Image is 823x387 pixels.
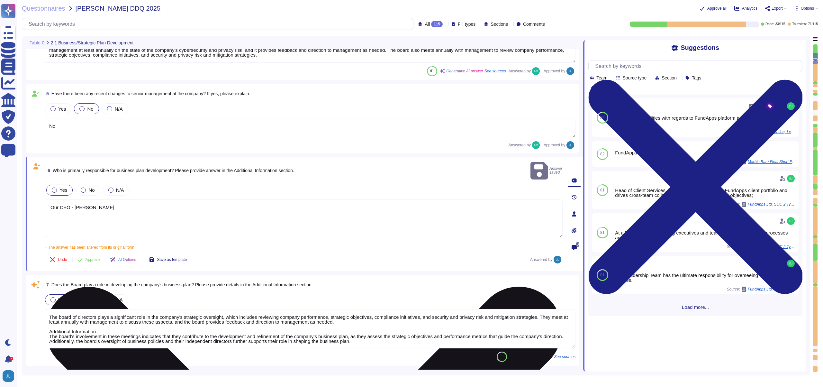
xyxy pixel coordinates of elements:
[51,41,134,45] span: 2.1 Business/Strategic Plan Development
[592,60,802,72] input: Search by keywords
[765,23,774,26] span: Done:
[532,67,540,75] img: user
[51,91,250,96] span: Have there been any recent changes to senior management at the company? If yes, please explain.
[425,22,430,26] span: All
[509,69,531,73] span: Answered by
[566,141,574,149] img: user
[431,21,443,27] div: 115
[76,5,161,12] span: [PERSON_NAME] DDQ 2025
[576,242,580,247] span: 0
[787,260,795,267] img: user
[554,256,561,263] img: user
[700,6,727,11] button: Approve all
[500,355,503,358] span: 83
[566,67,574,75] img: user
[446,69,483,73] span: Generative AI answer
[787,102,795,110] img: user
[787,175,795,182] img: user
[53,168,294,173] span: Who is primarily responsible for business plan development? Please provide answer in the Addition...
[59,187,67,193] span: Yes
[544,143,565,147] span: Approved by
[600,273,604,277] span: 81
[44,91,49,96] span: 5
[3,370,14,382] img: user
[9,357,13,361] div: 2
[775,23,785,26] span: 33 / 115
[22,5,65,12] span: Questionnaires
[25,18,413,30] input: Search by keywords
[734,6,757,11] button: Analytics
[44,309,575,348] textarea: The board of directors plays a significant role in the company's strategic oversight, which inclu...
[30,41,44,45] span: Table-0
[58,106,66,112] span: Yes
[600,116,604,120] span: 82
[509,143,531,147] span: Answered by
[491,22,508,26] span: Sections
[808,23,818,26] span: 71 / 115
[801,6,814,10] span: Options
[742,6,757,10] span: Analytics
[45,168,50,173] span: 6
[87,106,93,112] span: No
[484,69,506,73] span: See sources
[600,188,604,192] span: 81
[115,106,123,112] span: N/A
[532,141,540,149] img: user
[44,118,575,138] textarea: No
[88,187,95,193] span: No
[458,22,475,26] span: Fill types
[530,161,563,181] span: Answer saved
[45,199,563,238] textarea: Our CEO - [PERSON_NAME]
[430,69,434,73] span: 91
[116,187,124,193] span: N/A
[772,6,783,10] span: Export
[544,69,565,73] span: Approved by
[1,369,19,383] button: user
[44,43,575,63] textarea: Yes, the company has a Board of Directors. The board includes directors that are independent of t...
[554,355,576,359] span: See sources
[707,6,727,10] span: Approve all
[792,23,807,26] span: To review:
[600,231,604,235] span: 81
[523,22,545,26] span: Comments
[600,152,604,156] span: 82
[787,217,795,225] img: user
[44,282,49,287] span: 7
